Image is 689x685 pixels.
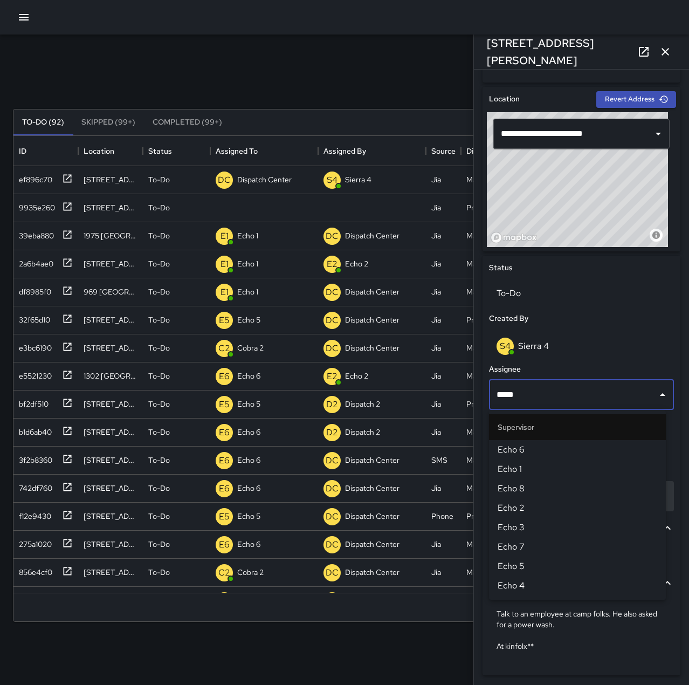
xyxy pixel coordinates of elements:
div: 1900 Webster Street [84,455,137,465]
div: e5521230 [15,366,52,381]
div: Jia [431,174,441,185]
p: DC [326,230,339,243]
p: Dispatch Center [345,539,399,550]
div: ID [19,136,26,166]
p: DC [326,454,339,467]
div: 440 11th Street [84,427,137,437]
p: E1 [221,286,229,299]
div: Maintenance [466,427,510,437]
div: 481 Thomas L. Berkley Way [84,202,137,213]
div: Maintenance [466,371,510,381]
div: Maintenance [466,230,510,241]
div: Assigned By [323,136,366,166]
p: Echo 1 [237,286,258,297]
p: To-Do [148,371,170,381]
p: E6 [219,482,230,495]
p: Sierra 4 [345,174,371,185]
p: Dispatch Center [237,174,292,185]
p: E6 [219,426,230,439]
p: DC [326,482,339,495]
div: 1302 Broadway [84,371,137,381]
div: df8985f0 [15,282,51,297]
p: To-Do [148,258,170,269]
li: Supervisor [489,414,666,440]
div: Jia [431,286,441,297]
p: Echo 6 [237,483,260,494]
div: ef896c70 [15,170,52,185]
p: E1 [221,230,229,243]
p: To-Do [148,539,170,550]
div: 2100 Webster Street [84,399,137,409]
p: C2 [218,342,230,355]
div: Pressure Washing [466,314,523,325]
p: Echo 5 [237,399,260,409]
div: Maintenance [466,455,510,465]
p: E2 [327,258,337,271]
div: Jia [431,567,441,578]
p: C2 [218,566,230,579]
p: DC [326,342,339,355]
p: Echo 1 [237,258,258,269]
p: To-Do [148,342,170,353]
div: Jia [431,258,441,269]
div: 742df760 [15,478,52,494]
p: Echo 6 [237,371,260,381]
p: Cobra 2 [237,342,264,353]
p: Echo 2 [345,371,368,381]
div: Maintenance [466,174,510,185]
p: To-Do [148,230,170,241]
div: 1701 Broadway [84,342,137,353]
p: Dispatch 2 [345,427,380,437]
div: Maintenance [466,258,510,269]
p: Echo 1 [237,230,258,241]
div: bf2df510 [15,394,49,409]
span: Echo 7 [498,540,657,553]
p: DC [326,538,339,551]
p: S4 [327,174,337,187]
div: 3f2b8360 [15,450,52,465]
span: Echo 1 [498,463,657,476]
span: Echo 8 [498,482,657,495]
p: Echo 6 [237,427,260,437]
span: Echo 2 [498,502,657,515]
p: To-Do [148,567,170,578]
p: To-Do [148,455,170,465]
p: Echo 2 [345,258,368,269]
div: 856e4cf0 [15,563,52,578]
p: E6 [219,454,230,467]
div: f12e9430 [15,506,51,522]
p: To-Do [148,511,170,522]
p: E6 [219,538,230,551]
p: D2 [326,398,338,411]
p: Echo 6 [237,539,260,550]
button: Skipped (99+) [73,109,144,135]
div: Maintenance [466,342,510,353]
div: Assigned To [210,136,318,166]
div: 1975 Telegraph Avenue [84,230,137,241]
p: E5 [219,398,230,411]
div: Jia [431,427,441,437]
button: Completed (99+) [144,109,231,135]
div: Assigned By [318,136,426,166]
p: To-Do [148,427,170,437]
div: Jia [431,371,441,381]
span: Echo 3 [498,521,657,534]
p: Echo 6 [237,455,260,465]
div: Pressure Washing [466,399,523,409]
p: Dispatch Center [345,314,399,325]
div: Jia [431,230,441,241]
div: SMS [431,455,447,465]
p: Dispatch Center [345,286,399,297]
p: Dispatch Center [345,342,399,353]
span: Echo 6 [498,443,657,456]
button: To-Do (92) [13,109,73,135]
p: E2 [327,370,337,383]
div: Pressure Washing [466,511,523,522]
div: Source [426,136,461,166]
div: Location [78,136,143,166]
div: 1780 Telegraph Avenue [84,511,137,522]
p: DC [326,314,339,327]
div: Jia [431,202,441,213]
div: Maintenance [466,286,510,297]
div: e3bc6190 [15,338,52,353]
